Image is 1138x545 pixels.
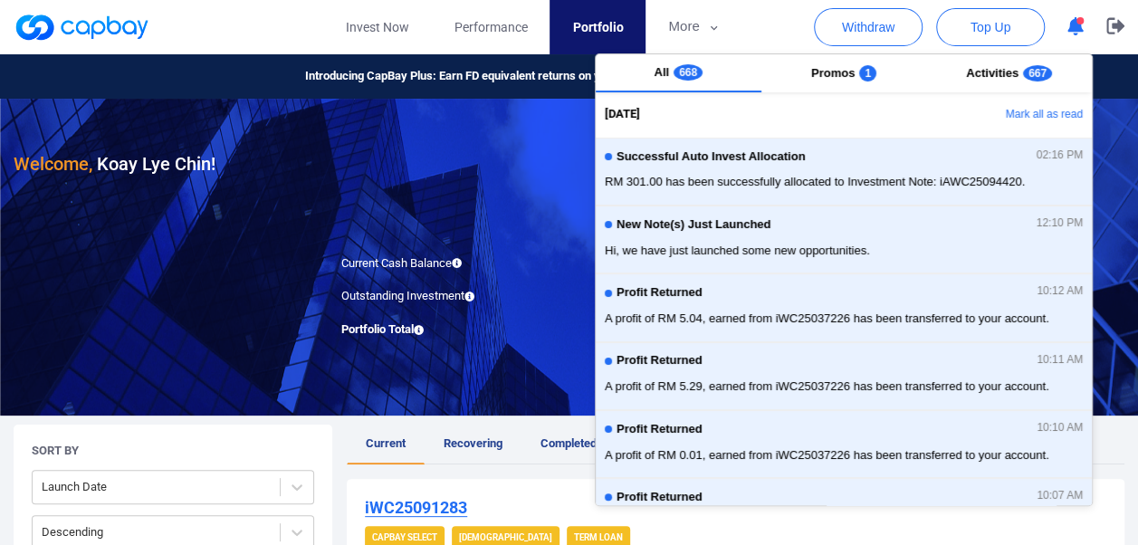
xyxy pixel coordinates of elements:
strong: [DEMOGRAPHIC_DATA] [459,532,552,542]
span: Promos [811,66,855,80]
span: RM 301.00 has been successfully allocated to Investment Note: iAWC25094420. [605,173,1083,191]
span: Current [366,436,406,450]
button: Successful Auto Invest Allocation02:16 PMRM 301.00 has been successfully allocated to Investment ... [596,138,1092,206]
span: Hi, we have just launched some new opportunities. [605,242,1083,260]
h3: Koay Lye Chin ! [14,149,215,178]
span: A profit of RM 0.01, earned from iWC25037226 has been transferred to your account. [605,446,1083,464]
span: 667 [1023,65,1052,81]
span: 10:10 AM [1037,422,1083,435]
span: Profit Returned [617,423,703,436]
button: Profit Returned10:12 AMA profit of RM 5.04, earned from iWC25037226 has been transferred to your ... [596,273,1092,341]
span: Successful Auto Invest Allocation [617,150,806,164]
span: Activities [966,66,1018,80]
button: Profit Returned10:10 AMA profit of RM 0.01, earned from iWC25037226 has been transferred to your ... [596,410,1092,478]
strong: CapBay Select [372,532,437,542]
div: Current Cash Balance [328,254,569,273]
button: Withdraw [814,8,923,46]
span: Introducing CapBay Plus: Earn FD equivalent returns on your undeployed cash. [305,67,712,86]
span: Completed [540,436,597,450]
span: Top Up [971,18,1010,36]
button: New Note(s) Just Launched12:10 PMHi, we have just launched some new opportunities. [596,206,1092,273]
button: Top Up [936,8,1045,46]
span: Profit Returned [617,354,703,368]
span: [DATE] [605,105,640,124]
span: New Note(s) Just Launched [617,218,770,232]
span: 10:11 AM [1037,354,1083,367]
span: All [655,65,670,79]
span: 668 [674,64,703,81]
h5: Sort By [32,443,79,459]
span: A profit of RM 5.29, earned from iWC25037226 has been transferred to your account. [605,378,1083,396]
span: 02:16 PM [1037,149,1083,162]
span: Welcome, [14,153,92,175]
button: All668 [596,54,761,92]
button: Profit Returned10:11 AMA profit of RM 5.29, earned from iWC25037226 has been transferred to your ... [596,342,1092,410]
u: iWC25091283 [365,498,467,517]
button: Activities667 [926,54,1092,92]
span: Recovering [444,436,502,450]
div: Portfolio Total [328,320,569,339]
span: Portfolio [572,17,623,37]
span: Profit Returned [617,286,703,300]
span: 1 [859,65,876,81]
div: Outstanding Investment [328,287,569,306]
span: A profit of RM 5.04, earned from iWC25037226 has been transferred to your account. [605,310,1083,328]
span: Profit Returned [617,491,703,504]
strong: Term Loan [574,532,623,542]
span: 10:07 AM [1037,490,1083,502]
button: Promos1 [761,54,927,92]
button: Mark all as read [897,100,1092,130]
span: 10:12 AM [1037,285,1083,298]
span: 12:10 PM [1037,217,1083,230]
span: Performance [454,17,527,37]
